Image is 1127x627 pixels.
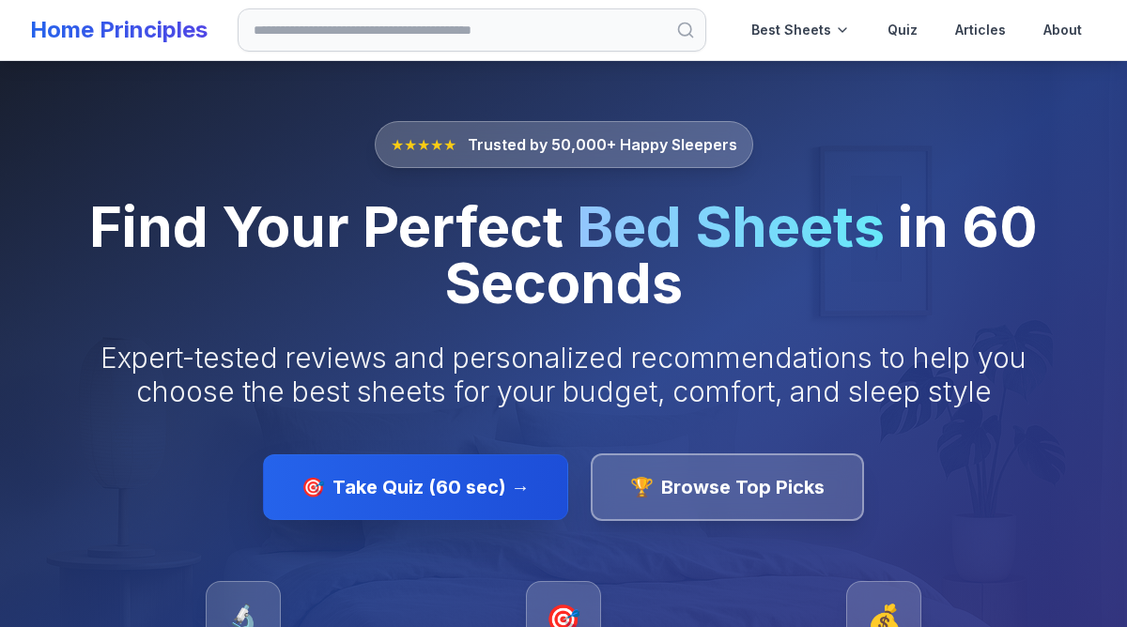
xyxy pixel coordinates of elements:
span: 🎯 [301,474,325,500]
div: Best Sheets [736,8,865,53]
a: Quiz [872,8,933,53]
span: Bed Sheets [577,192,885,260]
span: Trusted by 50,000+ Happy Sleepers [468,133,737,156]
span: ★ [443,133,456,156]
a: Articles [940,8,1021,53]
h1: Find Your Perfect in 60 Seconds [30,198,1097,311]
p: Expert-tested reviews and personalized recommendations to help you choose the best sheets for you... [83,341,1044,408]
a: 🎯Take Quiz (60 sec) → [263,454,568,520]
span: ★ [391,133,404,156]
span: 🏆 [630,474,654,500]
span: ★ [430,133,443,156]
span: ★ [404,133,417,156]
span: ★ [417,133,430,156]
a: Home Principles [30,16,208,43]
a: 🏆Browse Top Picks [591,453,864,521]
a: About [1028,8,1097,53]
